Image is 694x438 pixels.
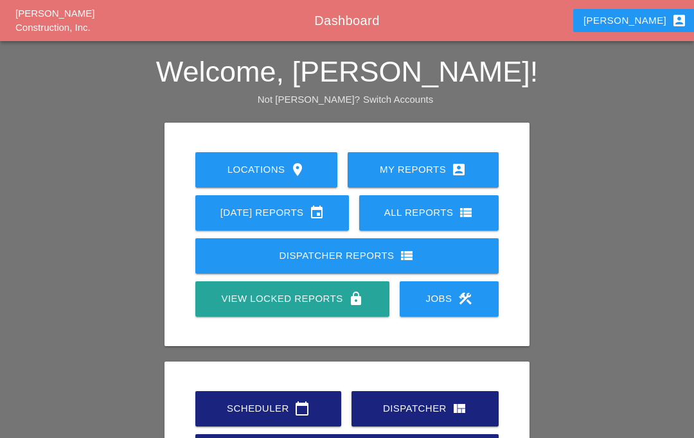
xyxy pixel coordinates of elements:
div: Jobs [420,291,478,306]
div: [DATE] Reports [216,205,328,220]
i: construction [458,291,473,306]
i: account_box [672,13,687,28]
i: view_list [399,248,414,263]
span: Dashboard [314,13,379,28]
div: Dispatcher Reports [216,248,478,263]
div: My Reports [368,162,478,177]
i: view_quilt [452,401,467,416]
div: Locations [216,162,317,177]
a: [DATE] Reports [195,195,349,231]
i: event [309,205,325,220]
a: Dispatcher Reports [195,238,499,274]
div: Dispatcher [372,401,478,416]
a: Dispatcher [351,391,499,426]
a: All Reports [359,195,499,231]
a: My Reports [348,152,499,188]
span: Not [PERSON_NAME]? [258,94,360,105]
i: lock [348,291,364,306]
a: Locations [195,152,337,188]
a: View Locked Reports [195,281,389,317]
a: Switch Accounts [363,94,433,105]
div: Scheduler [216,401,321,416]
a: Jobs [400,281,499,317]
i: location_on [290,162,305,177]
i: calendar_today [294,401,310,416]
div: [PERSON_NAME] [583,13,687,28]
i: view_list [458,205,474,220]
a: Scheduler [195,391,341,426]
a: [PERSON_NAME] Construction, Inc. [15,8,94,33]
div: View Locked Reports [216,291,369,306]
i: account_box [451,162,467,177]
div: All Reports [380,205,478,220]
